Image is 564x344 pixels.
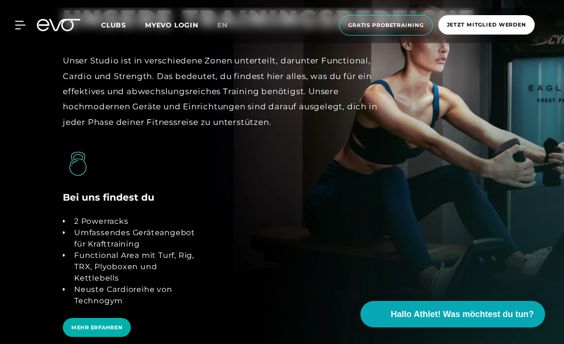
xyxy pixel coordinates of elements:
div: Unser Studio ist in verschiedene Zonen unterteilt, darunter Functional, Cardio und Strength. Das ... [63,53,401,129]
li: Umfassendes Geräteangebot für Krafttraining [70,227,204,250]
span: Gratis Probetraining [348,21,424,29]
span: Hallo Athlet! Was möchtest du tun? [391,308,534,321]
li: 2 Powerracks [70,216,204,227]
li: Neuste Cardioreihe von Technogym [70,284,204,307]
span: Jetzt Mitglied werden [447,21,526,29]
h4: Bei uns findest du [63,190,154,204]
a: Clubs [101,20,145,29]
a: Jetzt Mitglied werden [436,15,538,35]
span: MEHR ERFAHREN [71,324,122,332]
span: en [217,21,228,29]
a: en [217,20,239,31]
li: Functional Area mit Turf, Rig, TRX, Plyoboxen und Kettlebells [70,250,204,284]
a: Gratis Probetraining [336,15,436,35]
span: Clubs [101,21,126,29]
button: Hallo Athlet! Was möchtest du tun? [360,301,545,327]
a: MYEVO LOGIN [145,21,198,29]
